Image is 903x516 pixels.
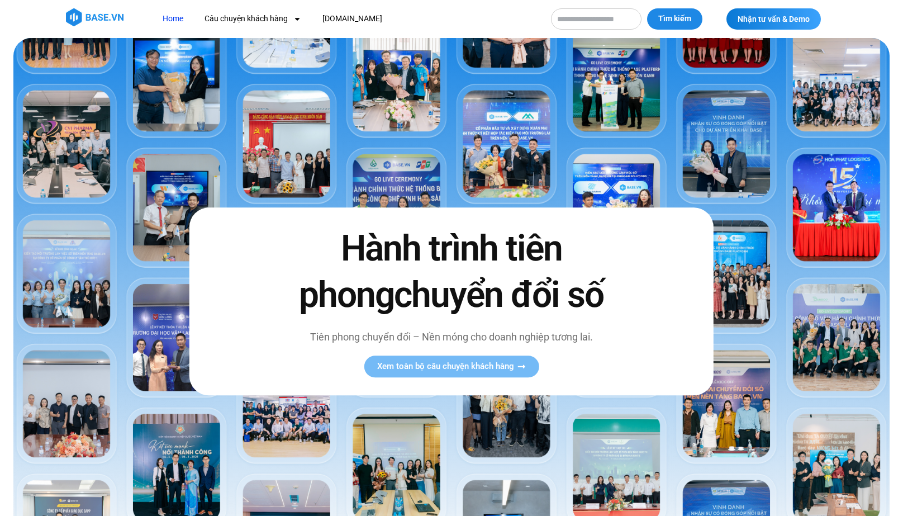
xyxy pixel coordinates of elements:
[394,274,603,316] span: chuyển đổi số
[196,8,310,29] a: Câu chuyện khách hàng
[275,225,628,318] h2: Hành trình tiên phong
[364,356,539,377] a: Xem toàn bộ câu chuyện khách hàng
[726,8,821,30] a: Nhận tư vấn & Demo
[658,13,691,25] span: Tìm kiếm
[154,8,192,29] a: Home
[738,15,810,23] span: Nhận tư vấn & Demo
[154,8,540,29] nav: Menu
[275,329,628,344] p: Tiên phong chuyển đổi – Nền móng cho doanh nghiệp tương lai.
[377,362,514,371] span: Xem toàn bộ câu chuyện khách hàng
[647,8,702,30] button: Tìm kiếm
[314,8,391,29] a: [DOMAIN_NAME]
